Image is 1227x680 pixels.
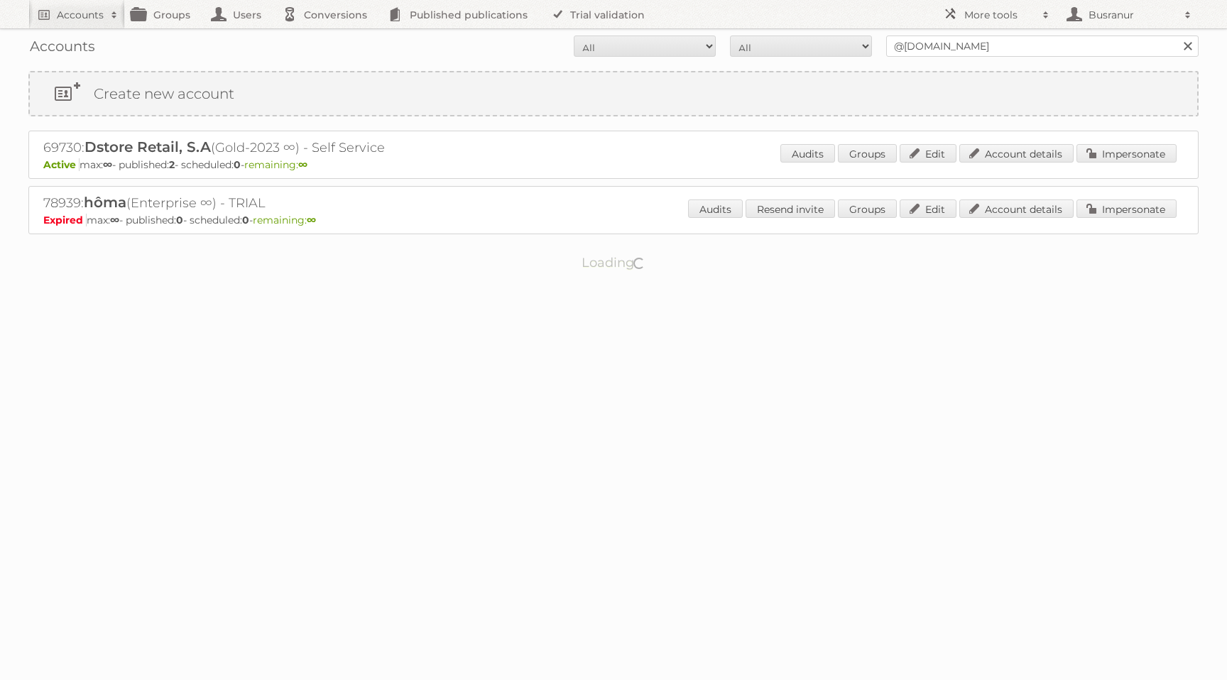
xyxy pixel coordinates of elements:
[1076,199,1177,218] a: Impersonate
[838,144,897,163] a: Groups
[43,214,1184,226] p: max: - published: - scheduled: -
[234,158,241,171] strong: 0
[537,248,691,277] p: Loading
[84,194,126,211] span: hôma
[110,214,119,226] strong: ∞
[43,214,87,226] span: Expired
[746,199,835,218] a: Resend invite
[838,199,897,218] a: Groups
[176,214,183,226] strong: 0
[57,8,104,22] h2: Accounts
[900,199,956,218] a: Edit
[688,199,743,218] a: Audits
[244,158,307,171] span: remaining:
[84,138,211,155] span: Dstore Retail, S.A
[30,72,1197,115] a: Create new account
[900,144,956,163] a: Edit
[307,214,316,226] strong: ∞
[169,158,175,171] strong: 2
[780,144,835,163] a: Audits
[43,158,1184,171] p: max: - published: - scheduled: -
[253,214,316,226] span: remaining:
[964,8,1035,22] h2: More tools
[1085,8,1177,22] h2: Busranur
[43,158,80,171] span: Active
[959,199,1074,218] a: Account details
[103,158,112,171] strong: ∞
[43,138,540,157] h2: 69730: (Gold-2023 ∞) - Self Service
[43,194,540,212] h2: 78939: (Enterprise ∞) - TRIAL
[1076,144,1177,163] a: Impersonate
[298,158,307,171] strong: ∞
[242,214,249,226] strong: 0
[959,144,1074,163] a: Account details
